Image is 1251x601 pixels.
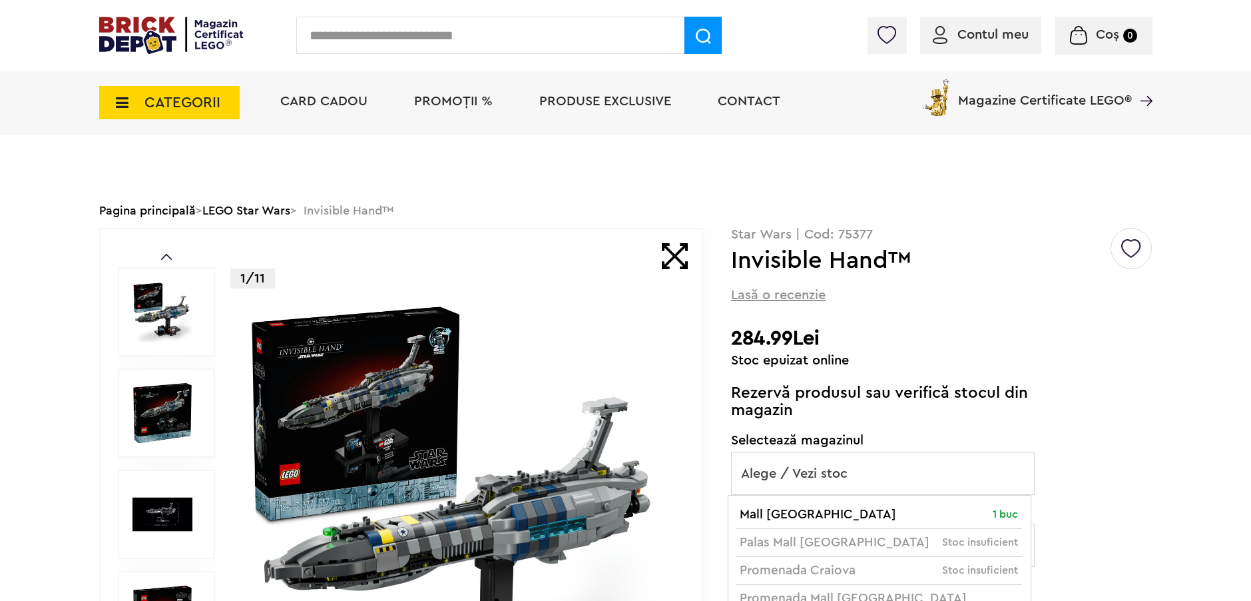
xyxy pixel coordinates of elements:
[993,505,1018,524] span: 1 buc
[957,28,1029,41] span: Contul meu
[731,249,1109,273] h1: Invisible Hand™
[230,269,275,289] p: 1/11
[933,28,1029,41] a: Contul meu
[731,452,1035,495] span: Alege / Vezi stoc
[280,95,368,108] a: Card Cadou
[731,434,1035,447] label: Selectează magazinul
[958,77,1132,107] span: Magazine Certificate LEGO®
[1132,77,1152,90] a: Magazine Certificate LEGO®
[132,484,192,544] img: Invisible Hand™ LEGO 75377
[1096,28,1119,41] span: Coș
[731,384,1035,419] p: Rezervă produsul sau verifică stocul din magazin
[731,228,1152,241] p: Star Wars | Cod: 75377
[202,205,290,217] a: LEGO Star Wars
[942,561,1018,580] span: Stoc insuficient
[731,326,1152,350] h2: 284.99Lei
[99,205,196,217] a: Pagina principală
[718,95,780,108] a: Contact
[731,286,826,304] span: Lasă o recenzie
[731,354,1152,367] div: Stoc epuizat online
[539,95,671,108] a: Produse exclusive
[132,383,192,443] img: Invisible Hand™
[414,95,493,108] a: PROMOȚII %
[736,557,1022,585] li: Promenada Craiova
[132,282,192,342] img: Invisible Hand™
[736,529,1022,557] li: Palas Mall [GEOGRAPHIC_DATA]
[161,254,172,260] a: Prev
[1123,29,1137,43] small: 0
[942,533,1018,552] span: Stoc insuficient
[99,193,1152,228] div: > > Invisible Hand™
[732,452,1034,495] span: Alege / Vezi stoc
[736,501,1022,529] li: Mall [GEOGRAPHIC_DATA]
[144,95,220,110] span: CATEGORII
